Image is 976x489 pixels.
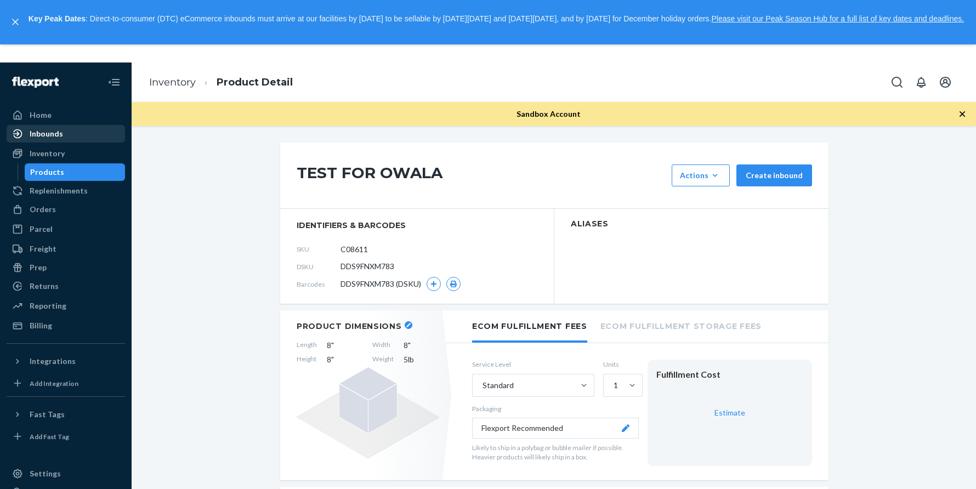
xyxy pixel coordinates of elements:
label: Units [603,360,639,369]
img: Flexport logo [12,77,59,88]
label: Service Level [472,360,594,369]
a: Inventory [7,145,125,162]
button: Open account menu [934,71,956,93]
div: Prep [30,262,47,273]
li: Ecom Fulfillment Fees [472,310,587,343]
a: Product Detail [217,76,293,88]
a: Products [25,163,126,181]
span: Height [297,354,317,365]
h2: Aliases [571,220,812,228]
button: close, [10,16,21,27]
span: Length [297,340,317,351]
button: Create inbound [736,164,812,186]
h1: TEST FOR OWALA [297,164,666,186]
div: Returns [30,281,59,292]
a: Orders [7,201,125,218]
button: Open notifications [910,71,932,93]
div: Fulfillment Cost [656,368,803,381]
div: Orders [30,204,56,215]
button: Actions [672,164,730,186]
li: Ecom Fulfillment Storage Fees [600,310,762,340]
a: Please visit our Peak Season Hub for a full list of key dates and deadlines. [711,14,964,23]
span: Chat [26,8,48,18]
div: Inventory [30,148,65,159]
a: Inbounds [7,125,125,143]
p: : Direct-to-consumer (DTC) eCommerce inbounds must arrive at our facilities by [DATE] to be sella... [26,10,966,29]
div: Settings [30,468,61,479]
div: Integrations [30,356,76,367]
div: 1 [614,380,618,391]
input: Standard [481,380,483,391]
div: Reporting [30,300,66,311]
span: " [408,340,411,350]
a: Settings [7,465,125,482]
button: Integrations [7,352,125,370]
div: Billing [30,320,52,331]
input: 1 [612,380,614,391]
h2: Product Dimensions [297,321,402,331]
span: Barcodes [297,280,341,289]
p: Packaging [472,404,639,413]
div: Replenishments [30,185,88,196]
span: identifiers & barcodes [297,220,537,231]
a: Prep [7,259,125,276]
a: Returns [7,277,125,295]
button: Open Search Box [886,71,908,93]
div: Actions [680,170,722,181]
a: Parcel [7,220,125,238]
button: Close Navigation [103,71,125,93]
span: 5 lb [404,354,439,365]
div: Add Integration [30,379,78,388]
span: DDS9FNXM783 [341,261,394,272]
span: 8 [404,340,439,351]
span: DSKU [297,262,341,271]
a: Inventory [149,76,196,88]
div: Add Fast Tag [30,432,69,441]
strong: Key Peak Dates [29,14,86,23]
ol: breadcrumbs [140,66,302,99]
a: Reporting [7,297,125,315]
p: Likely to ship in a polybag or bubble mailer if possible. Heavier products will likely ship in a ... [472,443,639,462]
button: Fast Tags [7,406,125,423]
div: Standard [483,380,514,391]
span: Sandbox Account [517,109,581,118]
span: DDS9FNXM783 (DSKU) [341,278,421,289]
div: Products [30,167,64,178]
div: Freight [30,243,56,254]
div: Home [30,110,52,121]
a: Estimate [714,408,745,417]
span: SKU [297,244,341,254]
a: Freight [7,240,125,258]
a: Billing [7,317,125,334]
a: Add Fast Tag [7,428,125,445]
span: " [331,355,334,364]
span: 8 [327,340,362,351]
a: Add Integration [7,374,125,392]
a: Replenishments [7,182,125,200]
div: Inbounds [30,128,63,139]
span: " [331,340,334,350]
span: 8 [327,354,362,365]
div: Fast Tags [30,409,65,420]
span: Weight [372,354,394,365]
div: Parcel [30,224,53,235]
a: Home [7,106,125,124]
button: Flexport Recommended [472,418,639,439]
span: Width [372,340,394,351]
